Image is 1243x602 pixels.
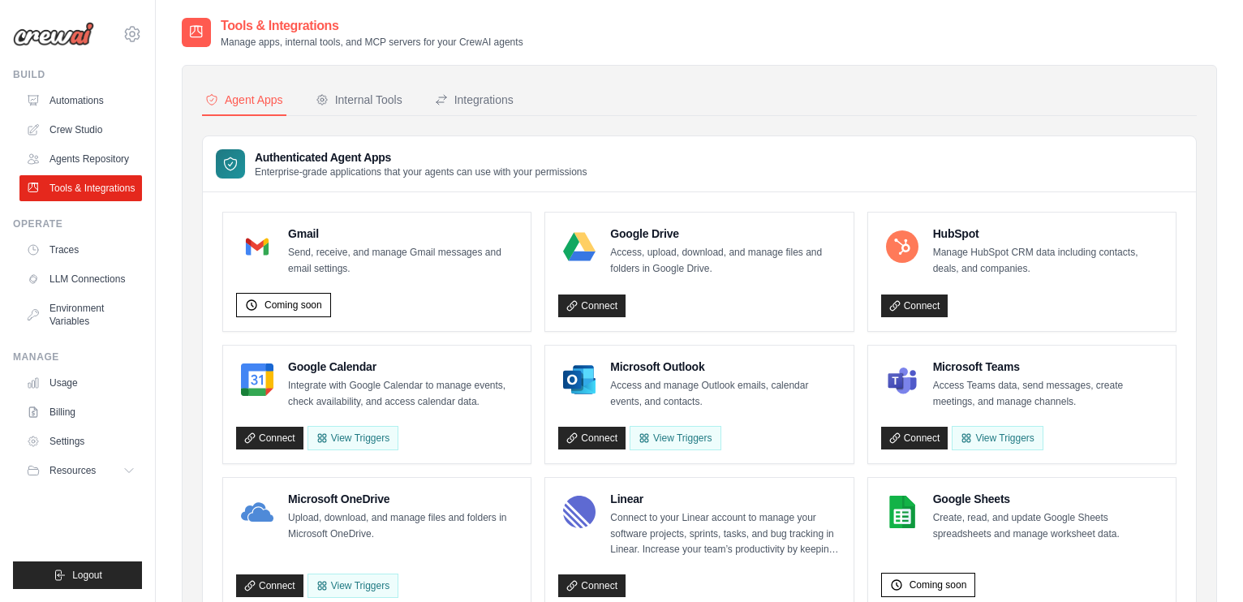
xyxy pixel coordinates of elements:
[288,226,518,242] h4: Gmail
[933,226,1163,242] h4: HubSpot
[19,266,142,292] a: LLM Connections
[933,491,1163,507] h4: Google Sheets
[933,510,1163,542] p: Create, read, and update Google Sheets spreadsheets and manage worksheet data.
[241,363,273,396] img: Google Calendar Logo
[265,299,322,312] span: Coming soon
[886,363,918,396] img: Microsoft Teams Logo
[288,245,518,277] p: Send, receive, and manage Gmail messages and email settings.
[316,92,402,108] div: Internal Tools
[910,578,967,591] span: Coming soon
[610,491,840,507] h4: Linear
[288,378,518,410] p: Integrate with Google Calendar to manage events, check availability, and access calendar data.
[13,561,142,589] button: Logout
[563,363,596,396] img: Microsoft Outlook Logo
[13,68,142,81] div: Build
[563,230,596,263] img: Google Drive Logo
[205,92,283,108] div: Agent Apps
[19,117,142,143] a: Crew Studio
[288,359,518,375] h4: Google Calendar
[881,295,948,317] a: Connect
[288,491,518,507] h4: Microsoft OneDrive
[19,428,142,454] a: Settings
[881,427,948,449] a: Connect
[630,426,720,450] : View Triggers
[13,350,142,363] div: Manage
[255,166,587,178] p: Enterprise-grade applications that your agents can use with your permissions
[19,175,142,201] a: Tools & Integrations
[19,146,142,172] a: Agents Repository
[558,427,626,449] a: Connect
[563,496,596,528] img: Linear Logo
[288,510,518,542] p: Upload, download, and manage files and folders in Microsoft OneDrive.
[221,36,523,49] p: Manage apps, internal tools, and MCP servers for your CrewAI agents
[435,92,514,108] div: Integrations
[558,295,626,317] a: Connect
[886,496,918,528] img: Google Sheets Logo
[241,496,273,528] img: Microsoft OneDrive Logo
[72,569,102,582] span: Logout
[19,399,142,425] a: Billing
[610,510,840,558] p: Connect to your Linear account to manage your software projects, sprints, tasks, and bug tracking...
[610,359,840,375] h4: Microsoft Outlook
[49,464,96,477] span: Resources
[933,245,1163,277] p: Manage HubSpot CRM data including contacts, deals, and companies.
[558,574,626,597] a: Connect
[13,22,94,46] img: Logo
[432,85,517,116] button: Integrations
[610,378,840,410] p: Access and manage Outlook emails, calendar events, and contacts.
[19,295,142,334] a: Environment Variables
[241,230,273,263] img: Gmail Logo
[13,217,142,230] div: Operate
[886,230,918,263] img: HubSpot Logo
[610,245,840,277] p: Access, upload, download, and manage files and folders in Google Drive.
[933,359,1163,375] h4: Microsoft Teams
[202,85,286,116] button: Agent Apps
[19,370,142,396] a: Usage
[19,88,142,114] a: Automations
[952,426,1043,450] : View Triggers
[610,226,840,242] h4: Google Drive
[19,237,142,263] a: Traces
[308,426,398,450] button: View Triggers
[308,574,398,598] : View Triggers
[236,427,303,449] a: Connect
[19,458,142,484] button: Resources
[312,85,406,116] button: Internal Tools
[221,16,523,36] h2: Tools & Integrations
[255,149,587,166] h3: Authenticated Agent Apps
[236,574,303,597] a: Connect
[933,378,1163,410] p: Access Teams data, send messages, create meetings, and manage channels.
